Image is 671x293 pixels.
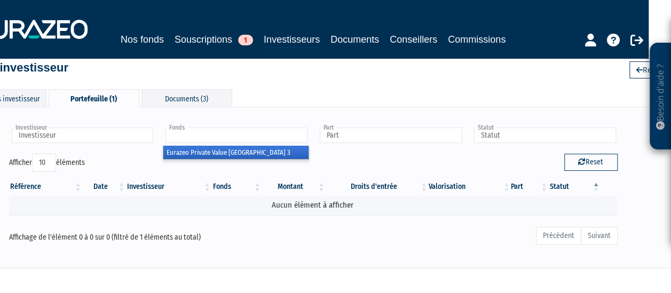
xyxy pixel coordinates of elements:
[32,154,56,172] select: Afficheréléments
[654,49,667,145] p: Besoin d'aide ?
[175,32,253,47] a: Souscriptions1
[390,32,437,47] a: Conseillers
[511,178,548,196] th: Part: activer pour trier la colonne par ordre croissant
[564,154,618,171] button: Reset
[448,32,506,47] a: Commissions
[9,178,83,196] th: Référence : activer pour trier la colonne par ordre croissant
[428,178,511,196] th: Valorisation: activer pour trier la colonne par ordre croissant
[330,32,379,47] a: Documents
[126,178,211,196] th: Investisseur: activer pour trier la colonne par ordre croissant
[141,89,232,107] div: Documents (3)
[264,32,320,49] a: Investisseurs
[548,178,601,196] th: Statut : activer pour trier la colonne par ordre d&eacute;croissant
[49,89,139,107] div: Portefeuille (1)
[211,178,262,196] th: Fonds: activer pour trier la colonne par ordre croissant
[121,32,164,47] a: Nos fonds
[9,226,254,243] div: Affichage de l'élément 0 à 0 sur 0 (filtré de 1 éléments au total)
[163,146,309,159] li: Eurazeo Private Value [GEOGRAPHIC_DATA] 3
[9,196,618,215] td: Aucun élément à afficher
[326,178,428,196] th: Droits d'entrée: activer pour trier la colonne par ordre croissant
[83,178,126,196] th: Date: activer pour trier la colonne par ordre croissant
[9,154,85,172] label: Afficher éléments
[262,178,326,196] th: Montant: activer pour trier la colonne par ordre croissant
[238,35,253,45] span: 1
